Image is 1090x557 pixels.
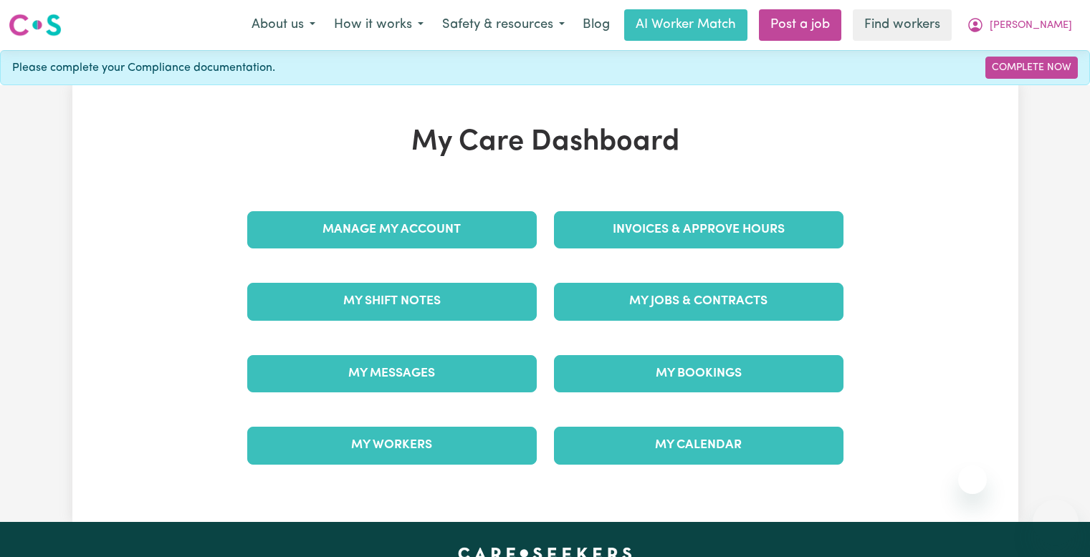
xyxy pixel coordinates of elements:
a: My Jobs & Contracts [554,283,843,320]
a: Post a job [759,9,841,41]
a: My Workers [247,427,537,464]
a: My Calendar [554,427,843,464]
img: Careseekers logo [9,12,62,38]
a: Careseekers logo [9,9,62,42]
a: Invoices & Approve Hours [554,211,843,248]
span: Please complete your Compliance documentation. [12,59,275,77]
a: My Shift Notes [247,283,537,320]
a: Blog [574,9,618,41]
a: Complete Now [985,57,1078,79]
iframe: Close message [958,465,987,494]
button: My Account [957,10,1081,40]
a: My Messages [247,355,537,392]
span: [PERSON_NAME] [990,18,1072,34]
a: AI Worker Match [624,9,747,41]
a: Find workers [853,9,952,41]
button: Safety & resources [433,10,574,40]
a: My Bookings [554,355,843,392]
iframe: Button to launch messaging window [1033,500,1079,546]
button: How it works [325,10,433,40]
a: Manage My Account [247,211,537,248]
h1: My Care Dashboard [239,125,852,160]
button: About us [242,10,325,40]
